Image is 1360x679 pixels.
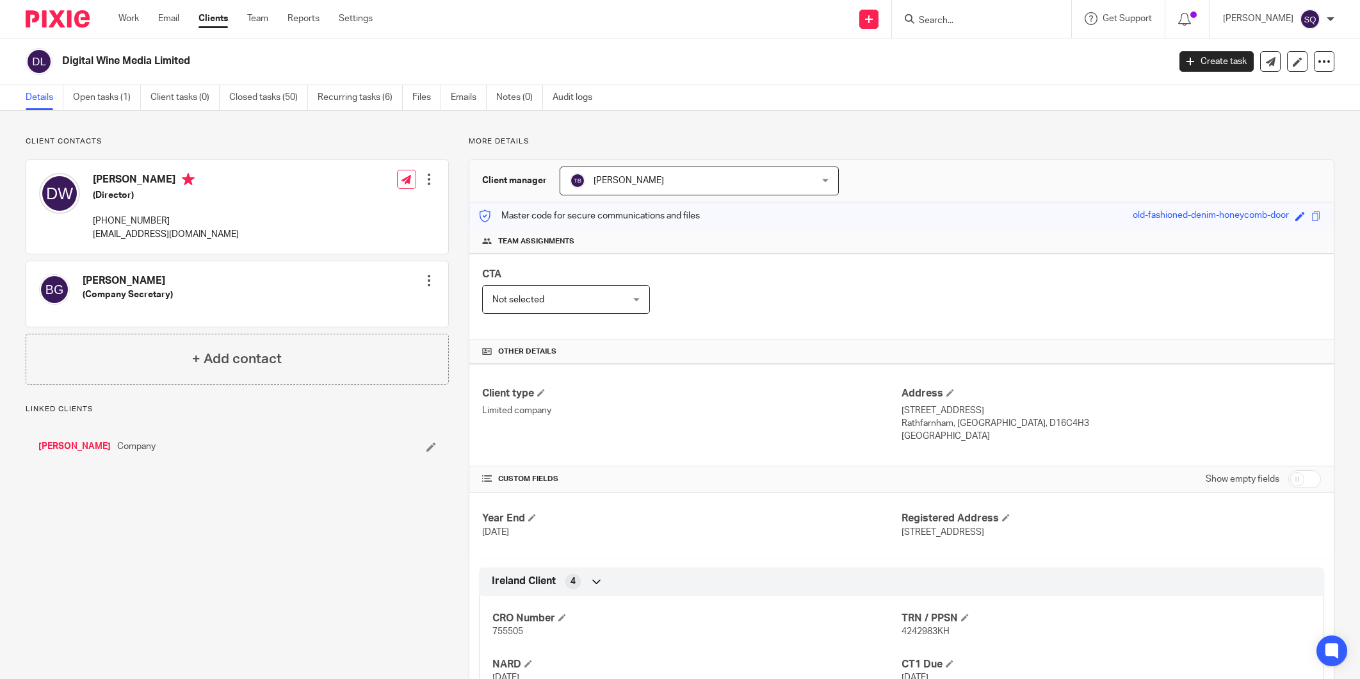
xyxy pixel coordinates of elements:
[492,575,556,588] span: Ireland Client
[339,12,373,25] a: Settings
[83,288,173,301] h5: (Company Secretary)
[26,48,53,75] img: svg%3E
[902,528,984,537] span: [STREET_ADDRESS]
[62,54,941,68] h2: Digital Wine Media Limited
[492,612,902,625] h4: CRO Number
[594,176,664,185] span: [PERSON_NAME]
[918,15,1033,27] input: Search
[93,228,239,241] p: [EMAIL_ADDRESS][DOMAIN_NAME]
[26,10,90,28] img: Pixie
[118,12,139,25] a: Work
[469,136,1334,147] p: More details
[117,440,156,453] span: Company
[482,512,902,525] h4: Year End
[482,404,902,417] p: Limited company
[198,12,228,25] a: Clients
[482,474,902,484] h4: CUSTOM FIELDS
[482,528,509,537] span: [DATE]
[553,85,602,110] a: Audit logs
[451,85,487,110] a: Emails
[902,512,1321,525] h4: Registered Address
[93,215,239,227] p: [PHONE_NUMBER]
[498,236,574,247] span: Team assignments
[482,269,501,279] span: CTA
[287,12,320,25] a: Reports
[229,85,308,110] a: Closed tasks (50)
[492,627,523,636] span: 755505
[26,404,449,414] p: Linked clients
[73,85,141,110] a: Open tasks (1)
[482,174,547,187] h3: Client manager
[150,85,220,110] a: Client tasks (0)
[902,430,1321,443] p: [GEOGRAPHIC_DATA]
[902,658,1311,671] h4: CT1 Due
[1179,51,1254,72] a: Create task
[247,12,268,25] a: Team
[318,85,403,110] a: Recurring tasks (6)
[498,347,556,357] span: Other details
[412,85,441,110] a: Files
[902,404,1321,417] p: [STREET_ADDRESS]
[570,173,585,188] img: svg%3E
[93,173,239,189] h4: [PERSON_NAME]
[192,349,282,369] h4: + Add contact
[182,173,195,186] i: Primary
[39,274,70,305] img: svg%3E
[482,387,902,400] h4: Client type
[492,658,902,671] h4: NARD
[39,173,80,214] img: svg%3E
[1103,14,1152,23] span: Get Support
[902,612,1311,625] h4: TRN / PPSN
[902,387,1321,400] h4: Address
[83,274,173,288] h4: [PERSON_NAME]
[496,85,543,110] a: Notes (0)
[902,627,950,636] span: 4242983KH
[1133,209,1289,224] div: old-fashioned-denim-honeycomb-door
[1206,473,1279,486] label: Show empty fields
[93,189,239,202] h5: (Director)
[902,417,1321,430] p: Rathfarnham, [GEOGRAPHIC_DATA], D16C4H3
[1223,12,1293,25] p: [PERSON_NAME]
[479,209,700,222] p: Master code for secure communications and files
[1300,9,1320,29] img: svg%3E
[26,85,63,110] a: Details
[492,295,544,304] span: Not selected
[158,12,179,25] a: Email
[26,136,449,147] p: Client contacts
[38,440,111,453] a: [PERSON_NAME]
[571,575,576,588] span: 4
